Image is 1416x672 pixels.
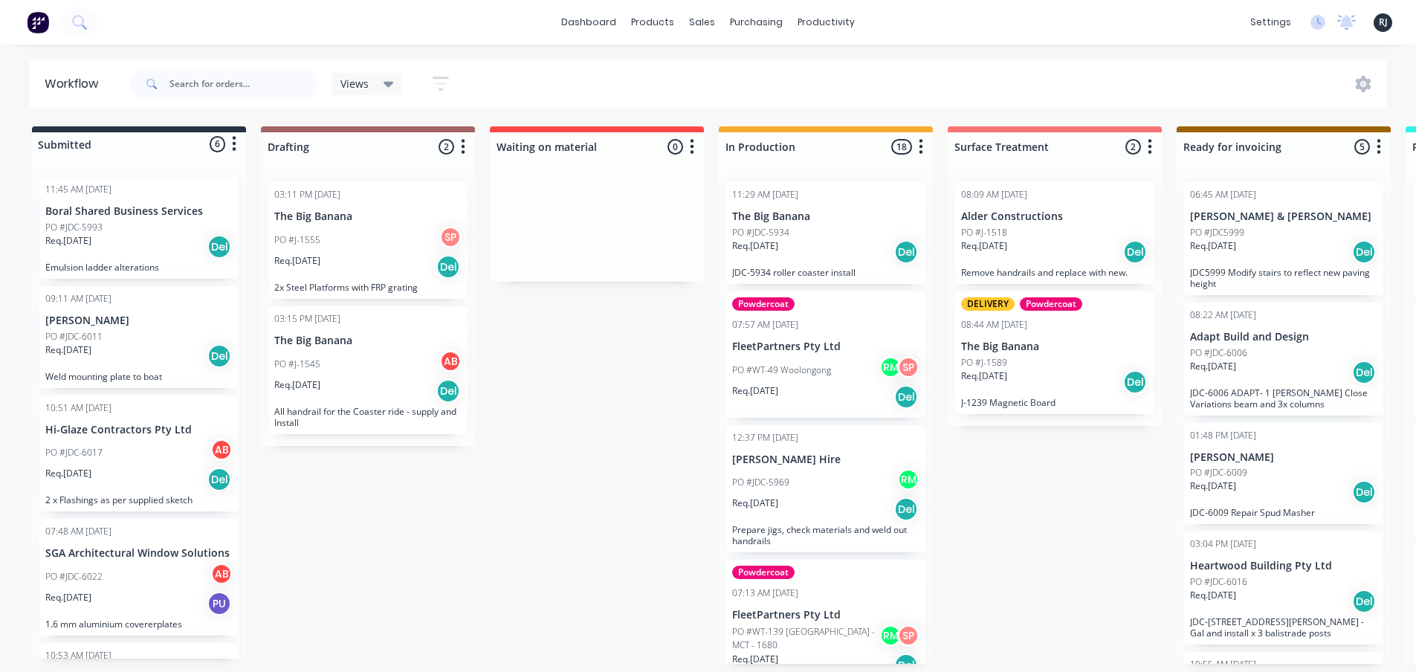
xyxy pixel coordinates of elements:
p: Remove handrails and replace with new. [961,267,1148,278]
div: Del [436,379,460,403]
p: Req. [DATE] [961,239,1007,253]
p: PO #JDC-5934 [732,226,789,239]
div: 06:45 AM [DATE] [1190,188,1256,201]
div: SP [439,226,462,248]
p: SGA Architectural Window Solutions [45,547,233,560]
div: 10:51 AM [DATE] [45,401,111,415]
div: 03:11 PM [DATE] [274,188,340,201]
p: Req. [DATE] [45,234,91,248]
div: PU [207,592,231,616]
div: Del [894,385,918,409]
p: PO #J-1555 [274,233,320,247]
p: PO #WT-49 Woolongong [732,364,831,377]
div: 12:37 PM [DATE] [732,431,798,445]
div: 03:15 PM [DATE] [274,312,340,326]
p: PO #J-1518 [961,226,1007,239]
p: FleetPartners Pty Ltd [732,609,919,621]
a: dashboard [554,11,624,33]
div: Powdercoat [732,297,795,311]
p: 1.6 mm aluminium covererplates [45,618,233,630]
p: Boral Shared Business Services [45,205,233,218]
div: RM [897,468,919,491]
div: 09:11 AM [DATE][PERSON_NAME]PO #JDC-6011Req.[DATE]DelWeld mounting plate to boat [39,286,239,388]
div: Del [1352,480,1376,504]
p: Req. [DATE] [45,591,91,604]
div: settings [1243,11,1299,33]
div: 10:51 AM [DATE]Hi-Glaze Contractors Pty LtdPO #JDC-6017ABReq.[DATE]Del2 x Flashings as per suppli... [39,395,239,512]
p: All handrail for the Coaster ride - supply and Install [274,406,462,428]
p: Req. [DATE] [1190,360,1236,373]
span: Views [340,76,369,91]
p: The Big Banana [274,335,462,347]
p: 2 x Flashings as per supplied sketch [45,494,233,505]
p: PO #JDC5999 [1190,226,1244,239]
div: 09:11 AM [DATE] [45,292,111,306]
p: J-1239 Magnetic Board [961,397,1148,408]
div: 08:09 AM [DATE] [961,188,1027,201]
p: [PERSON_NAME] [1190,451,1377,464]
p: [PERSON_NAME] Hire [732,453,919,466]
div: Del [1352,589,1376,613]
div: DELIVERY [961,297,1015,311]
img: Factory [27,11,49,33]
div: 03:15 PM [DATE]The Big BananaPO #J-1545ABReq.[DATE]DelAll handrail for the Coaster ride - supply ... [268,306,468,434]
div: products [624,11,682,33]
div: RM [879,624,902,647]
div: 03:04 PM [DATE] [1190,537,1256,551]
p: JDC-6006 ADAPT- 1 [PERSON_NAME] Close Variations beam and 3x columns [1190,387,1377,410]
div: 12:37 PM [DATE][PERSON_NAME] HirePO #JDC-5969RMReq.[DATE]DelPrepare jigs, check materials and wel... [726,425,925,553]
div: Del [1123,370,1147,394]
p: Req. [DATE] [732,384,778,398]
p: Req. [DATE] [1190,479,1236,493]
div: Powdercoat [1020,297,1082,311]
div: Del [894,497,918,521]
p: Req. [DATE] [1190,589,1236,602]
div: Powdercoat [732,566,795,579]
div: SP [897,624,919,647]
div: Workflow [45,75,106,93]
p: Req. [DATE] [45,343,91,357]
p: Alder Constructions [961,210,1148,223]
div: AB [210,563,233,585]
p: PO #WT-139 [GEOGRAPHIC_DATA] - MCT - 1680 [732,625,879,652]
p: Req. [DATE] [274,378,320,392]
p: The Big Banana [961,340,1148,353]
div: 11:45 AM [DATE] [45,183,111,196]
div: Del [207,344,231,368]
div: purchasing [722,11,790,33]
input: Search for orders... [169,69,317,99]
div: Powdercoat07:57 AM [DATE]FleetPartners Pty LtdPO #WT-49 WoolongongRMSPReq.[DATE]Del [726,291,925,418]
div: Del [1352,240,1376,264]
p: FleetPartners Pty Ltd [732,340,919,353]
p: PO #JDC-5993 [45,221,103,234]
div: 06:45 AM [DATE][PERSON_NAME] & [PERSON_NAME]PO #JDC5999Req.[DATE]DelJDC5999 Modify stairs to refl... [1184,182,1383,295]
p: Req. [DATE] [45,467,91,480]
div: 11:45 AM [DATE]Boral Shared Business ServicesPO #JDC-5993Req.[DATE]DelEmulsion ladder alterations [39,177,239,279]
p: PO #JDC-6022 [45,570,103,584]
p: Adapt Build and Design [1190,331,1377,343]
p: PO #JDC-6009 [1190,466,1247,479]
p: PO #JDC-5969 [732,476,789,489]
p: JDC-[STREET_ADDRESS][PERSON_NAME] - Gal and install x 3 balistrade posts [1190,616,1377,639]
p: The Big Banana [732,210,919,223]
div: 03:04 PM [DATE]Heartwood Building Pty LtdPO #JDC-6016Req.[DATE]DelJDC-[STREET_ADDRESS][PERSON_NAM... [1184,532,1383,644]
div: RM [879,356,902,378]
div: 01:48 PM [DATE] [1190,429,1256,442]
p: Req. [DATE] [1190,239,1236,253]
div: 08:09 AM [DATE]Alder ConstructionsPO #J-1518Req.[DATE]DelRemove handrails and replace with new. [955,182,1154,284]
p: JDC5999 Modify stairs to reflect new paving height [1190,267,1377,289]
div: 07:48 AM [DATE] [45,525,111,538]
p: [PERSON_NAME] [45,314,233,327]
p: Req. [DATE] [732,239,778,253]
div: AB [210,439,233,461]
p: Req. [DATE] [274,254,320,268]
div: DELIVERYPowdercoat08:44 AM [DATE]The Big BananaPO #J-1589Req.[DATE]DelJ-1239 Magnetic Board [955,291,1154,414]
div: Del [207,468,231,491]
p: PO #J-1589 [961,356,1007,369]
div: 07:48 AM [DATE]SGA Architectural Window SolutionsPO #JDC-6022ABReq.[DATE]PU1.6 mm aluminium cover... [39,519,239,636]
p: JDC-6009 Repair Spud Masher [1190,507,1377,518]
div: Del [207,235,231,259]
p: PO #JDC-6017 [45,446,103,459]
div: Del [1352,361,1376,384]
div: sales [682,11,722,33]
